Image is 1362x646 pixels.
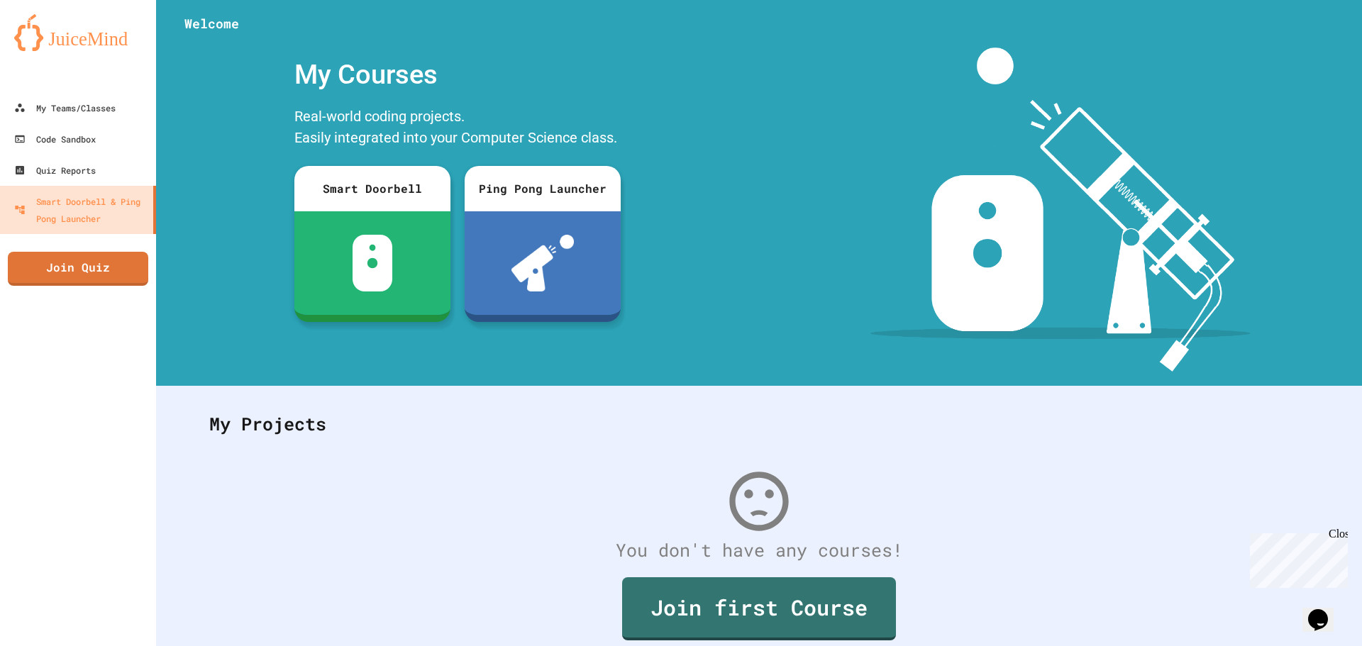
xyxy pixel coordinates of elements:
[1302,589,1348,632] iframe: chat widget
[287,102,628,155] div: Real-world coding projects. Easily integrated into your Computer Science class.
[353,235,393,291] img: sdb-white.svg
[14,162,96,179] div: Quiz Reports
[870,48,1251,372] img: banner-image-my-projects.png
[14,14,142,51] img: logo-orange.svg
[511,235,575,291] img: ppl-with-ball.png
[622,577,896,640] a: Join first Course
[195,396,1323,452] div: My Projects
[14,193,148,227] div: Smart Doorbell & Ping Pong Launcher
[465,166,621,211] div: Ping Pong Launcher
[14,99,116,116] div: My Teams/Classes
[195,537,1323,564] div: You don't have any courses!
[294,166,450,211] div: Smart Doorbell
[6,6,98,90] div: Chat with us now!Close
[14,130,96,147] div: Code Sandbox
[8,252,148,286] a: Join Quiz
[287,48,628,102] div: My Courses
[1244,528,1348,588] iframe: chat widget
